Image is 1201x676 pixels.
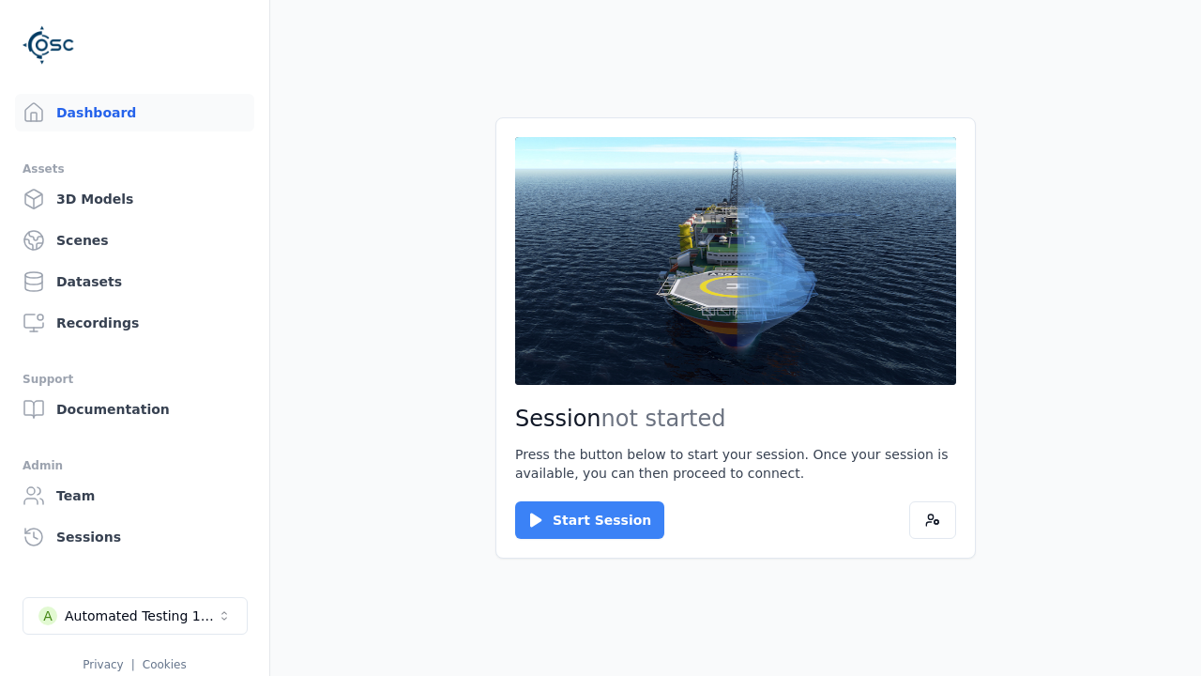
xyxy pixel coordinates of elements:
div: Assets [23,158,247,180]
span: | [131,658,135,671]
div: Support [23,368,247,391]
p: Press the button below to start your session. Once your session is available, you can then procee... [515,445,956,483]
h2: Session [515,404,956,434]
button: Select a workspace [23,597,248,635]
div: Admin [23,454,247,477]
a: Dashboard [15,94,254,131]
a: Cookies [143,658,187,671]
a: Recordings [15,304,254,342]
div: A [38,607,57,625]
a: Team [15,477,254,515]
span: not started [601,406,726,432]
a: Datasets [15,263,254,300]
a: Privacy [83,658,123,671]
a: Documentation [15,391,254,428]
a: 3D Models [15,180,254,218]
a: Scenes [15,222,254,259]
div: Automated Testing 1 - Playwright [65,607,217,625]
a: Sessions [15,518,254,556]
button: Start Session [515,501,664,539]
img: Logo [23,19,75,71]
